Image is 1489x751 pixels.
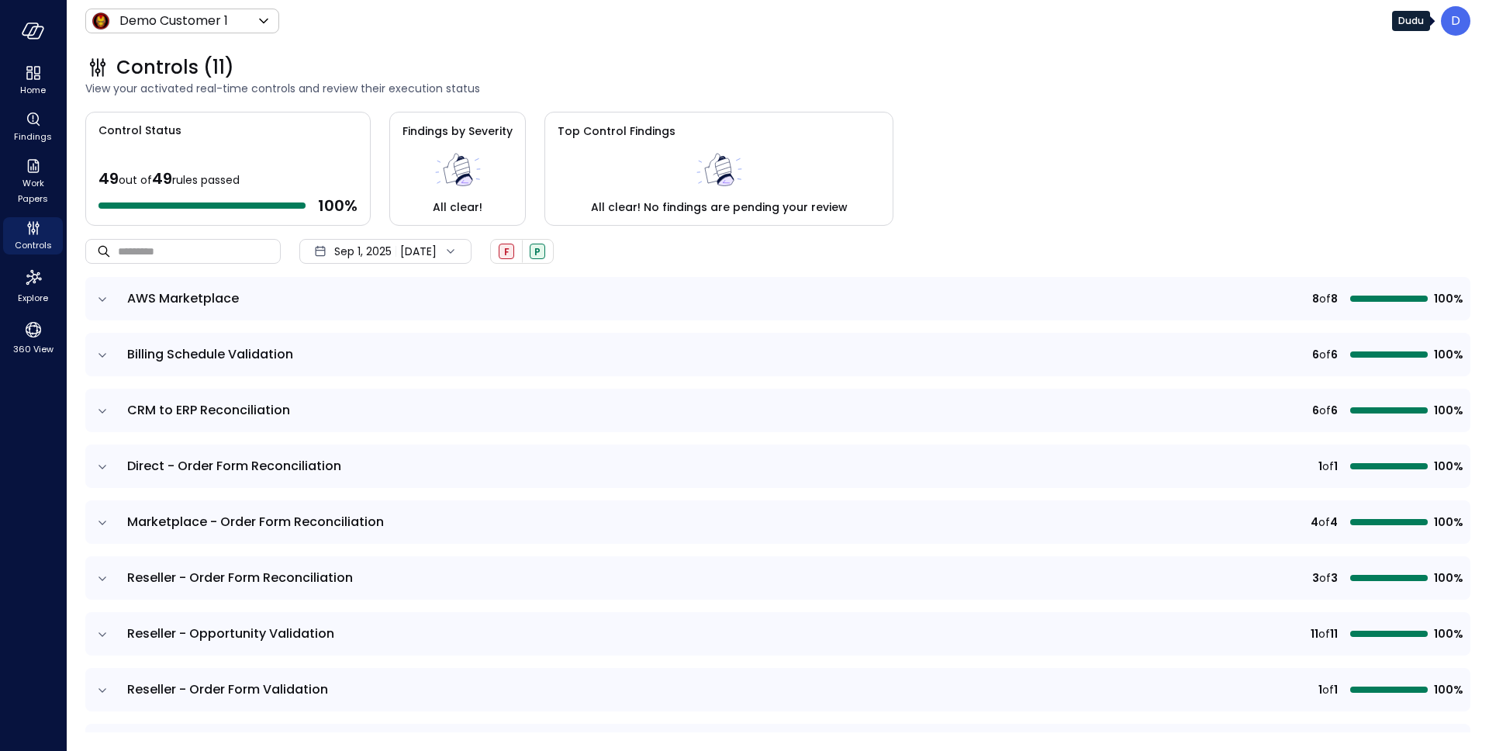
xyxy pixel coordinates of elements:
[1434,569,1461,587] span: 100%
[95,683,110,698] button: expand row
[1434,458,1461,475] span: 100%
[92,12,110,30] img: Icon
[1331,346,1338,363] span: 6
[95,627,110,642] button: expand row
[1311,625,1318,642] span: 11
[98,168,119,189] span: 49
[1331,569,1338,587] span: 3
[1334,681,1338,698] span: 1
[499,244,514,259] div: Failed
[1392,11,1430,31] div: Dudu
[1434,402,1461,419] span: 100%
[95,459,110,475] button: expand row
[1434,346,1461,363] span: 100%
[127,345,293,363] span: Billing Schedule Validation
[18,290,48,306] span: Explore
[127,289,239,307] span: AWS Marketplace
[1434,290,1461,307] span: 100%
[1451,12,1460,30] p: D
[534,245,541,258] span: P
[1319,290,1331,307] span: of
[1319,346,1331,363] span: of
[1322,681,1334,698] span: of
[13,341,54,357] span: 360 View
[591,199,848,216] span: All clear! No findings are pending your review
[558,123,675,139] span: Top Control Findings
[1312,290,1319,307] span: 8
[3,264,63,307] div: Explore
[1318,458,1322,475] span: 1
[127,457,341,475] span: Direct - Order Form Reconciliation
[1319,402,1331,419] span: of
[1312,402,1319,419] span: 6
[95,403,110,419] button: expand row
[1318,625,1330,642] span: of
[15,237,52,253] span: Controls
[116,55,234,80] span: Controls (11)
[9,175,57,206] span: Work Papers
[14,129,52,144] span: Findings
[504,245,510,258] span: F
[3,62,63,99] div: Home
[1434,625,1461,642] span: 100%
[1331,402,1338,419] span: 6
[86,112,181,139] span: Control Status
[95,515,110,531] button: expand row
[1311,514,1318,531] span: 4
[3,155,63,208] div: Work Papers
[1441,6,1470,36] div: Dudu
[85,80,1470,97] span: View your activated real-time controls and review their execution status
[152,168,172,189] span: 49
[1318,514,1330,531] span: of
[1322,458,1334,475] span: of
[1434,514,1461,531] span: 100%
[127,625,334,642] span: Reseller - Opportunity Validation
[119,172,152,188] span: out of
[1319,569,1331,587] span: of
[334,243,392,260] span: Sep 1, 2025
[172,172,240,188] span: rules passed
[530,244,545,259] div: Passed
[3,109,63,146] div: Findings
[3,317,63,358] div: 360 View
[1312,346,1319,363] span: 6
[433,199,482,216] span: All clear!
[318,196,358,216] span: 100 %
[119,12,228,30] p: Demo Customer 1
[1334,458,1338,475] span: 1
[127,680,328,698] span: Reseller - Order Form Validation
[1330,625,1338,642] span: 11
[127,401,290,419] span: CRM to ERP Reconciliation
[127,569,353,587] span: Reseller - Order Form Reconciliation
[127,513,384,531] span: Marketplace - Order Form Reconciliation
[1331,290,1338,307] span: 8
[1330,514,1338,531] span: 4
[95,348,110,363] button: expand row
[3,217,63,254] div: Controls
[1434,681,1461,698] span: 100%
[95,292,110,307] button: expand row
[95,571,110,587] button: expand row
[402,123,513,139] span: Findings by Severity
[1318,681,1322,698] span: 1
[1312,569,1319,587] span: 3
[20,82,46,98] span: Home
